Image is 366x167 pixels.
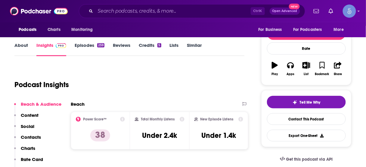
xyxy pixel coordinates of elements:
p: Charts [21,145,35,151]
button: List [299,58,314,80]
h3: Under 2.4k [142,131,177,140]
div: 5 [157,43,161,47]
a: Get this podcast via API [275,152,338,167]
span: Open Advanced [272,10,297,13]
button: open menu [289,24,331,35]
img: Podchaser - Follow, Share and Rate Podcasts [10,5,68,17]
a: Contact This Podcast [267,113,346,125]
button: open menu [67,24,101,35]
a: Similar [187,42,202,56]
span: Charts [48,26,60,34]
a: About [14,42,28,56]
span: Tell Me Why [300,100,321,105]
button: open menu [14,24,44,35]
p: Content [21,112,39,118]
p: Contacts [21,134,41,140]
span: Podcasts [19,26,36,34]
div: List [304,72,309,76]
a: InsightsPodchaser Pro [36,42,66,56]
button: open menu [254,24,290,35]
a: Credits5 [139,42,161,56]
div: Apps [287,72,295,76]
img: User Profile [343,5,356,18]
button: Reach & Audience [14,101,61,112]
button: Contacts [14,134,41,145]
button: Show profile menu [343,5,356,18]
a: Show notifications dropdown [326,6,336,16]
img: tell me why sparkle [293,100,297,105]
p: Rate Card [21,156,43,162]
span: Get this podcast via API [286,157,333,162]
button: Apps [283,58,298,80]
div: Share [334,72,342,76]
div: Bookmark [315,72,329,76]
a: Lists [170,42,179,56]
h1: Podcast Insights [14,80,69,89]
span: More [334,26,344,34]
h2: Reach [71,101,85,107]
button: Export One-Sheet [267,130,346,141]
p: Social [21,123,34,129]
input: Search podcasts, credits, & more... [95,6,251,16]
button: Charts [14,145,35,156]
p: Reach & Audience [21,101,61,107]
span: For Podcasters [293,26,322,34]
div: 259 [97,43,104,47]
span: For Business [258,26,282,34]
button: open menu [330,24,352,35]
h3: Under 1.4k [201,131,236,140]
div: Rate [267,42,346,55]
span: New [289,4,300,9]
button: Content [14,112,39,123]
a: Show notifications dropdown [311,6,321,16]
h2: Power Score™ [83,117,107,121]
button: Share [330,58,346,80]
div: Search podcasts, credits, & more... [79,4,305,18]
a: Reviews [113,42,130,56]
button: Play [267,58,283,80]
div: Play [272,72,278,76]
p: 38 [90,129,110,141]
h2: New Episode Listens [200,117,234,121]
a: Charts [44,24,64,35]
button: Social [14,123,34,135]
span: Monitoring [71,26,93,34]
button: tell me why sparkleTell Me Why [267,96,346,108]
a: Episodes259 [75,42,104,56]
button: Bookmark [314,58,330,80]
span: Ctrl K [251,7,265,15]
img: Podchaser Pro [56,43,66,48]
h2: Total Monthly Listens [141,117,175,121]
span: Logged in as Spiral5-G1 [343,5,356,18]
button: Open AdvancedNew [270,8,300,15]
